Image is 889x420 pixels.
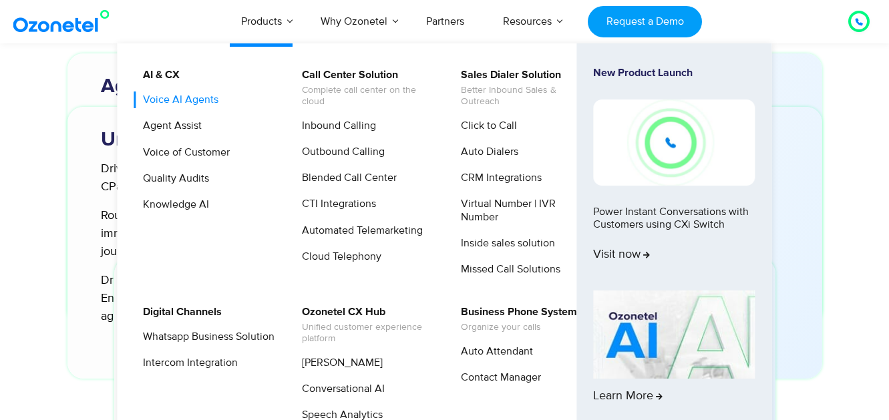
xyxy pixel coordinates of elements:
img: AI [593,290,755,379]
a: AI & CX [134,67,182,83]
a: CRM Integrations [452,170,544,186]
h3: Unified Conversations [101,127,475,153]
a: Virtual Number | IVR Number [452,196,594,225]
a: Ozonetel CX HubUnified customer experience platform [293,304,435,347]
span: Organize your calls [461,322,577,333]
p: Drive real-time team collaboration, regardless of their locations. Ensure complaints, inquires, a... [101,272,448,326]
a: Cloud Telephony [293,248,383,265]
a: Business Phone SystemOrganize your calls [452,304,579,335]
a: Click to Call [452,118,519,134]
a: Automated Telemarketing [293,222,425,239]
span: Better Inbound Sales & Outreach [461,85,592,108]
a: New Product LaunchPower Instant Conversations with Customers using CXi SwitchVisit now [593,67,755,285]
a: CTI Integrations [293,196,378,212]
a: Missed Call Solutions [452,261,562,278]
a: Call Center SolutionComplete call center on the cloud [293,67,435,110]
span: Complete call center on the cloud [302,85,433,108]
a: Inside sales solution [452,235,557,252]
span: Learn More [593,389,663,404]
p: Route conversations to the appropriate platform considering the immediate need along with a broad... [101,207,448,261]
a: Voice of Customer [134,144,232,161]
a: Whatsapp Business Solution [134,329,277,345]
a: Auto Attendant [452,343,535,360]
a: Intercom Integration [134,355,240,371]
a: Blended Call Center [293,170,399,186]
a: Auto Dialers [452,144,520,160]
a: Digital Channels [134,304,224,321]
a: Contact Manager [452,369,543,386]
a: Voice AI Agents [134,91,220,108]
a: Conversational AI [293,381,387,397]
img: New-Project-17.png [593,99,755,185]
a: Knowledge AI [134,196,211,213]
span: Unified customer experience platform [302,322,433,345]
a: Outbound Calling [293,144,387,160]
a: [PERSON_NAME] [293,355,385,371]
p: Drive unified conversations with our natively integrated CCaaS, CPaaS, and UCaaS platforms. [101,160,448,196]
a: Inbound Calling [293,118,378,134]
h3: Agentic AI Workflow [101,73,475,99]
a: Quality Audits [134,170,211,187]
a: Request a Demo [588,6,702,37]
a: Sales Dialer SolutionBetter Inbound Sales & Outreach [452,67,594,110]
a: Agent Assist [134,118,204,134]
span: Visit now [593,248,650,262]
